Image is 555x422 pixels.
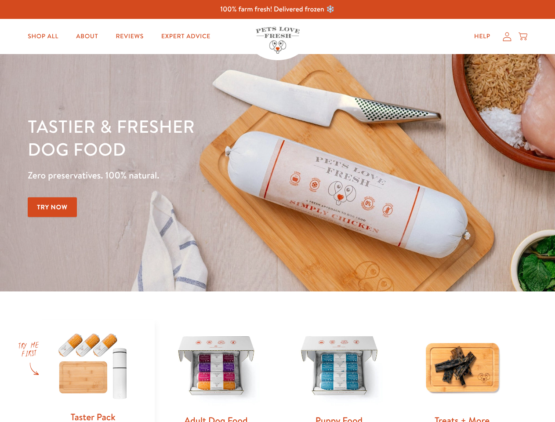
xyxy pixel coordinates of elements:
img: Pets Love Fresh [256,27,300,54]
a: Help [467,28,497,45]
a: About [69,28,105,45]
a: Shop All [21,28,65,45]
a: Reviews [109,28,150,45]
h1: Tastier & fresher dog food [28,115,361,160]
p: Zero preservatives. 100% natural. [28,167,361,183]
a: Expert Advice [154,28,218,45]
a: Try Now [28,197,77,217]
